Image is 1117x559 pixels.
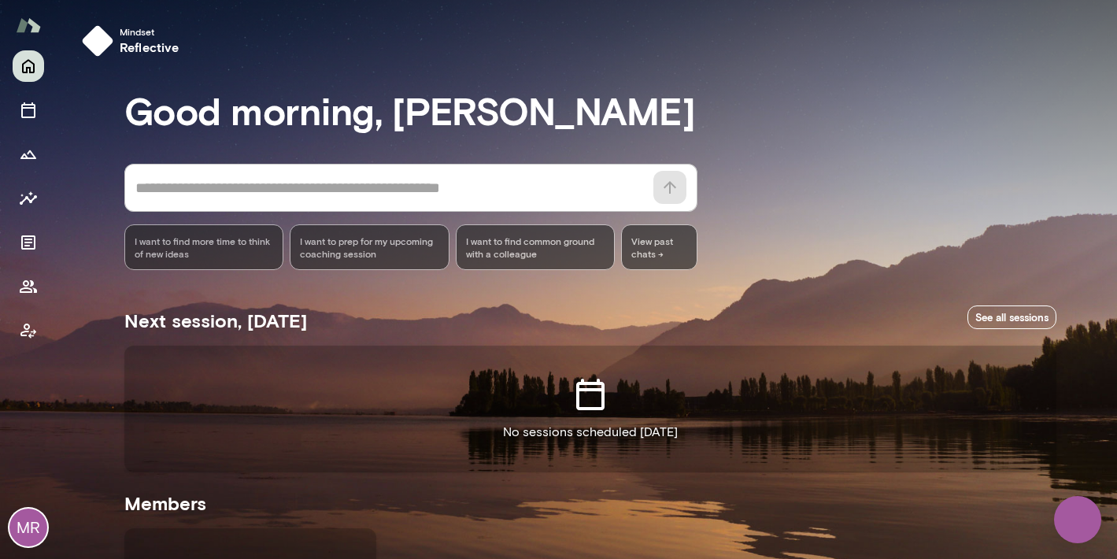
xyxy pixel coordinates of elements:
img: mindset [82,25,113,57]
button: Documents [13,227,44,258]
button: Client app [13,315,44,346]
button: Sessions [13,94,44,126]
span: I want to prep for my upcoming coaching session [300,235,439,260]
h3: Good morning, [PERSON_NAME] [124,88,1056,132]
h5: Next session, [DATE] [124,308,307,333]
img: Mento [16,10,41,40]
div: I want to prep for my upcoming coaching session [290,224,449,270]
button: Insights [13,183,44,214]
h6: reflective [120,38,179,57]
a: See all sessions [967,305,1056,330]
span: Mindset [120,25,179,38]
div: I want to find common ground with a colleague [456,224,616,270]
button: Members [13,271,44,302]
button: Home [13,50,44,82]
p: No sessions scheduled [DATE] [503,423,678,442]
div: MR [9,509,47,546]
button: Growth Plan [13,139,44,170]
span: I want to find more time to think of new ideas [135,235,274,260]
span: I want to find common ground with a colleague [466,235,605,260]
div: I want to find more time to think of new ideas [124,224,284,270]
span: View past chats -> [621,224,697,270]
button: Mindsetreflective [76,19,192,63]
h5: Members [124,491,1056,516]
